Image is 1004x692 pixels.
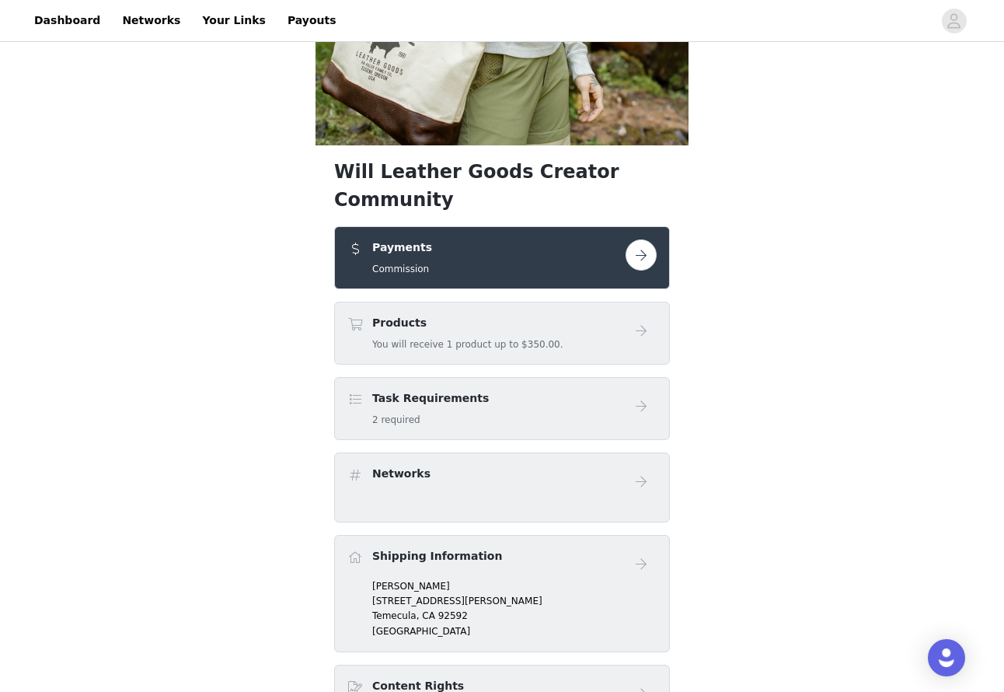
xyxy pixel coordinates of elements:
[928,639,965,676] div: Open Intercom Messenger
[422,610,435,621] span: CA
[372,239,432,256] h4: Payments
[946,9,961,33] div: avatar
[334,226,670,289] div: Payments
[372,337,563,351] h5: You will receive 1 product up to $350.00.
[113,3,190,38] a: Networks
[193,3,275,38] a: Your Links
[372,466,431,482] h4: Networks
[372,413,489,427] h5: 2 required
[372,262,432,276] h5: Commission
[334,453,670,522] div: Networks
[372,624,657,638] p: [GEOGRAPHIC_DATA]
[372,315,563,331] h4: Products
[278,3,346,38] a: Payouts
[438,610,468,621] span: 92592
[334,535,670,652] div: Shipping Information
[334,302,670,365] div: Products
[334,158,670,214] h1: Will Leather Goods Creator Community
[372,579,657,593] p: [PERSON_NAME]
[372,390,489,407] h4: Task Requirements
[372,594,657,608] p: [STREET_ADDRESS][PERSON_NAME]
[372,548,502,564] h4: Shipping Information
[334,377,670,440] div: Task Requirements
[25,3,110,38] a: Dashboard
[372,610,419,621] span: Temecula,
